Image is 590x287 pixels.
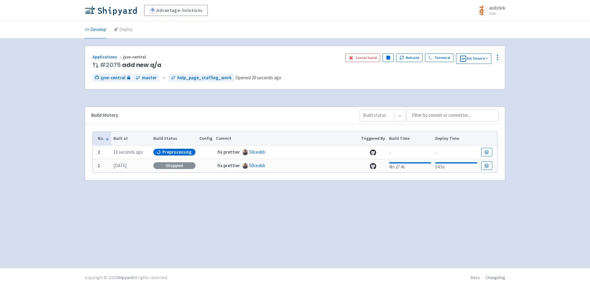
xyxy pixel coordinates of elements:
[433,132,479,145] th: Deploy Time
[481,148,492,156] a: Build Details
[92,54,123,60] a: Applications
[113,163,127,168] time: [DATE]
[481,161,492,170] a: Build Details
[489,5,505,11] span: aodstick
[144,5,208,16] a: Advantage-Solutions
[217,149,240,155] strong: fix prettier
[217,163,240,168] strong: fix prettier
[435,161,477,171] div: 54.5s
[151,132,197,145] th: Build Status
[249,163,265,168] a: 50ceabb
[235,75,281,81] span: Opened
[486,275,505,280] a: Changelog
[345,53,380,62] button: Cancel build
[85,21,106,38] a: Develop
[473,6,505,15] a: aodstick User
[387,132,433,145] th: Build Time
[91,112,350,119] div: Build History
[117,275,133,280] a: Shipyard
[383,53,394,62] button: Pause
[249,149,265,155] a: 50ceabb
[98,163,100,168] b: 1
[252,75,281,81] time: 20 seconds ago
[162,149,192,155] span: Preprocessing
[114,21,133,38] a: Deploy
[214,132,359,145] th: Commit
[407,110,499,121] input: Filter by commit or committer...
[100,61,161,69] span: add new q/a
[489,11,505,15] small: User
[471,275,480,280] a: Docs
[389,161,431,171] div: 4m 27.4s
[111,132,151,145] th: Built at
[177,74,232,81] span: help_page_staffing_work
[169,74,234,82] a: help_page_staffing_work
[425,53,454,62] a: Terminal
[100,61,121,69] a: #2075
[197,132,214,145] th: Config
[435,148,477,156] div: -
[456,53,491,64] button: Git Source
[153,162,195,169] div: Stopped
[85,6,137,15] img: Shipyard logo
[98,135,109,142] button: No.
[98,149,100,155] b: 2
[396,53,423,62] button: Rebuild
[389,148,431,156] div: -
[85,274,168,281] div: Copyright © 2025 All rights reserved.
[359,132,387,145] th: Triggered By
[142,74,157,81] span: master
[92,74,133,82] a: jyve-central
[113,149,143,155] time: 13 seconds ago
[133,74,159,82] a: master
[101,74,125,81] span: jyve-central
[123,54,147,60] span: jyve-central
[162,74,166,81] span: ←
